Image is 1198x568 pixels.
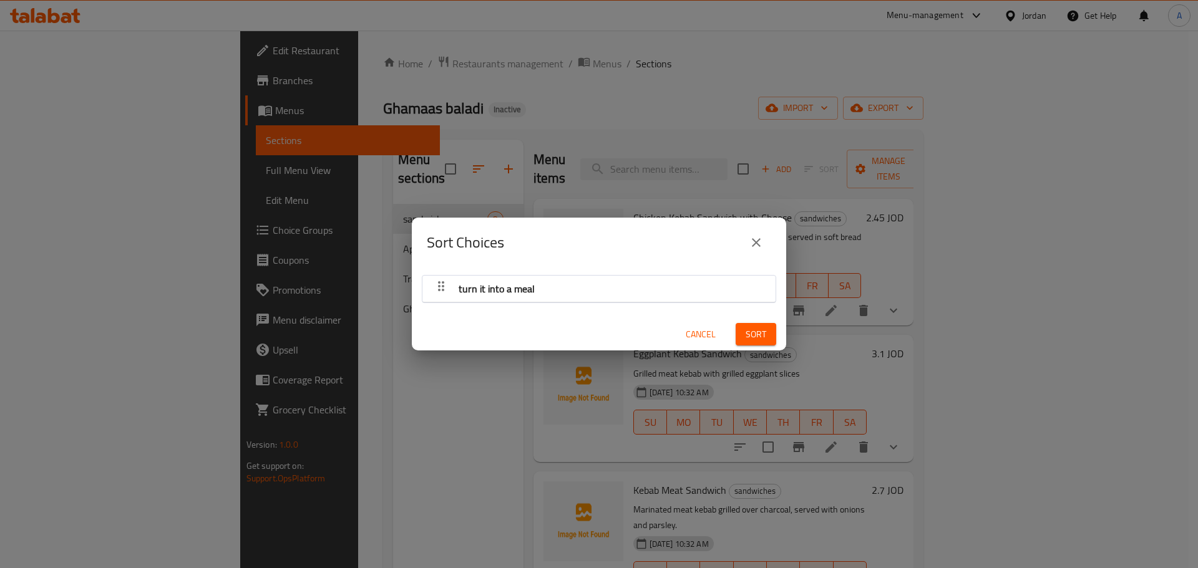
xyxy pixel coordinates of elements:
button: Sort [736,323,776,346]
span: turn it into a meal [459,279,535,298]
span: Sort [746,327,766,342]
button: turn it into a meal [430,278,768,299]
h2: Sort Choices [427,233,504,253]
button: Cancel [681,323,721,346]
span: Cancel [686,327,716,342]
button: close [741,228,771,258]
div: turn it into a meal [422,276,776,302]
